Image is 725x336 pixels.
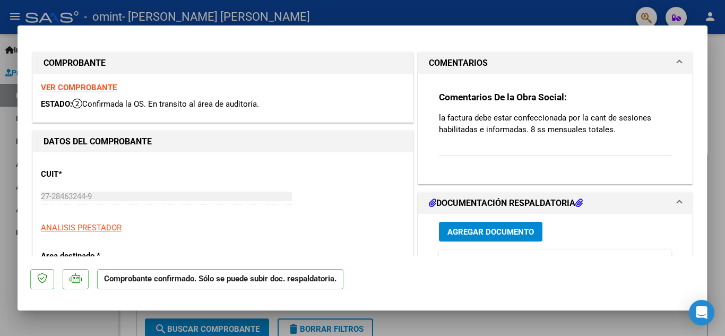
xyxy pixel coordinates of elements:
strong: Comentarios De la Obra Social: [439,92,567,102]
button: Agregar Documento [439,222,542,242]
span: ESTADO: [41,99,72,109]
datatable-header-cell: ID [439,250,465,273]
datatable-header-cell: Usuario [545,250,614,273]
p: Area destinado * [41,250,150,262]
mat-expansion-panel-header: COMENTARIOS [418,53,692,74]
p: CUIT [41,168,150,180]
div: Open Intercom Messenger [689,300,714,325]
datatable-header-cell: Documento [465,250,545,273]
div: COMENTARIOS [418,74,692,184]
span: ANALISIS PRESTADOR [41,223,122,232]
strong: DATOS DEL COMPROBANTE [44,136,152,147]
p: la factura debe estar confeccionada por la cant de sesiones habilitadas e informadas. 8 ss mensua... [439,112,671,135]
mat-expansion-panel-header: DOCUMENTACIÓN RESPALDATORIA [418,193,692,214]
h1: COMENTARIOS [429,57,488,70]
datatable-header-cell: Acción [667,250,720,273]
a: VER COMPROBANTE [41,83,117,92]
span: Confirmada la OS. En transito al área de auditoría. [72,99,259,109]
strong: COMPROBANTE [44,58,106,68]
h1: DOCUMENTACIÓN RESPALDATORIA [429,197,583,210]
datatable-header-cell: Subido [614,250,667,273]
span: Agregar Documento [447,227,534,237]
p: Comprobante confirmado. Sólo se puede subir doc. respaldatoria. [97,269,343,290]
